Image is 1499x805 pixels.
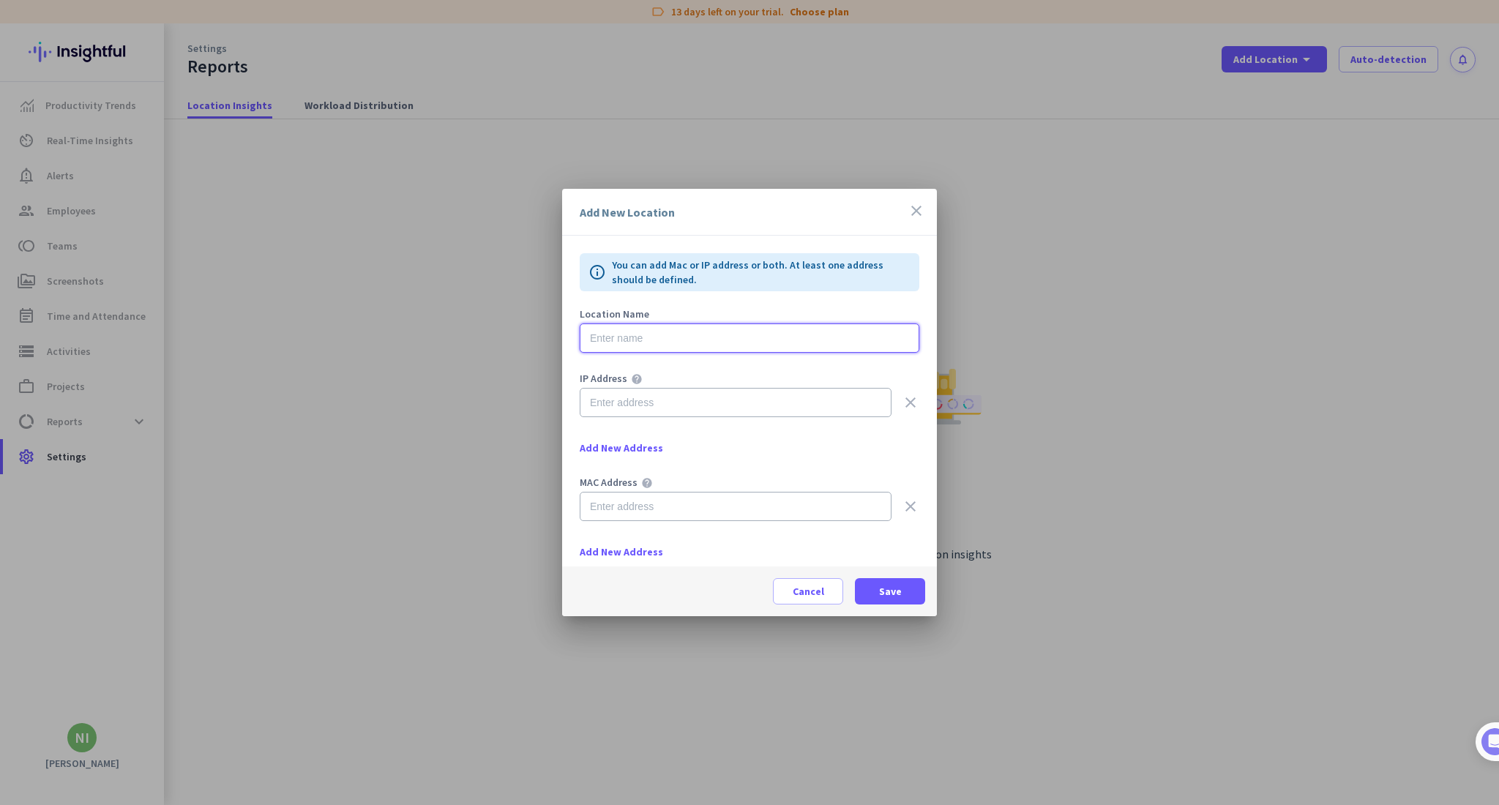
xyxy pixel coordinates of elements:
[902,394,919,411] i: clear
[631,373,643,388] i: help
[855,578,925,604] button: Save
[793,584,824,599] span: Cancel
[580,441,663,455] span: Add New Address
[908,202,925,220] i: close
[580,388,891,417] input: Enter address
[580,492,891,521] input: Enter address
[580,477,638,487] div: MAC Address
[580,373,627,383] div: IP Address
[641,477,653,492] i: help
[580,323,919,353] input: Enter name
[902,498,919,515] i: clear
[580,206,675,218] div: Add New Location
[588,263,606,281] i: info
[879,584,902,599] span: Save
[612,258,911,287] p: You can add Mac or IP address or both. At least one address should be defined.
[580,544,663,559] span: Add New Address
[773,578,843,604] button: Cancel
[580,309,919,319] div: Location Name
